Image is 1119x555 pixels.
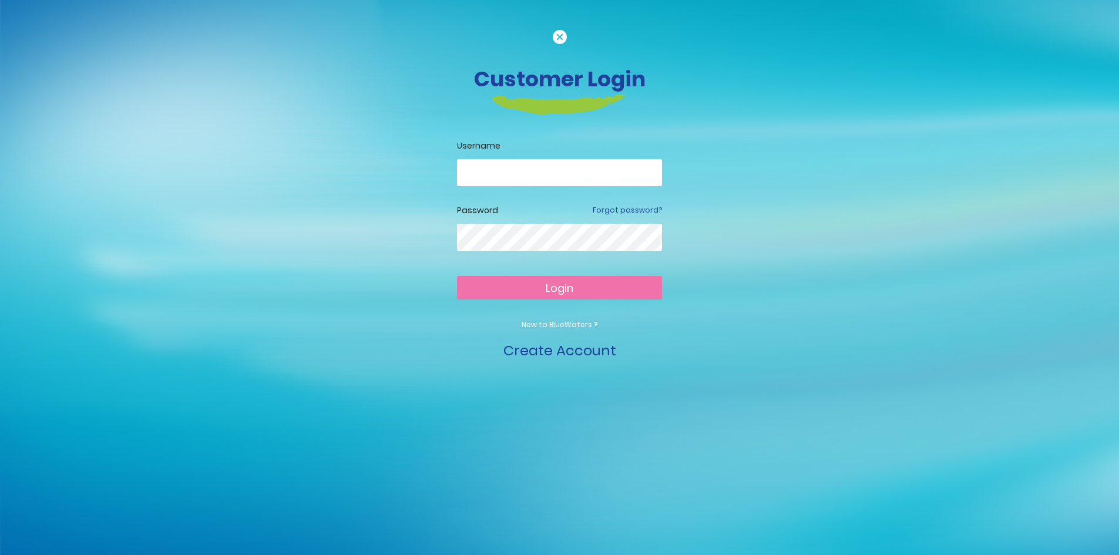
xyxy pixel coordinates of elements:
[503,341,616,360] a: Create Account
[546,281,573,295] span: Login
[457,204,498,217] label: Password
[234,66,886,92] h3: Customer Login
[457,276,662,300] button: Login
[553,30,567,44] img: cancel
[457,319,662,330] p: New to BlueWaters ?
[492,95,627,115] img: login-heading-border.png
[457,140,662,152] label: Username
[593,205,662,216] a: Forgot password?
